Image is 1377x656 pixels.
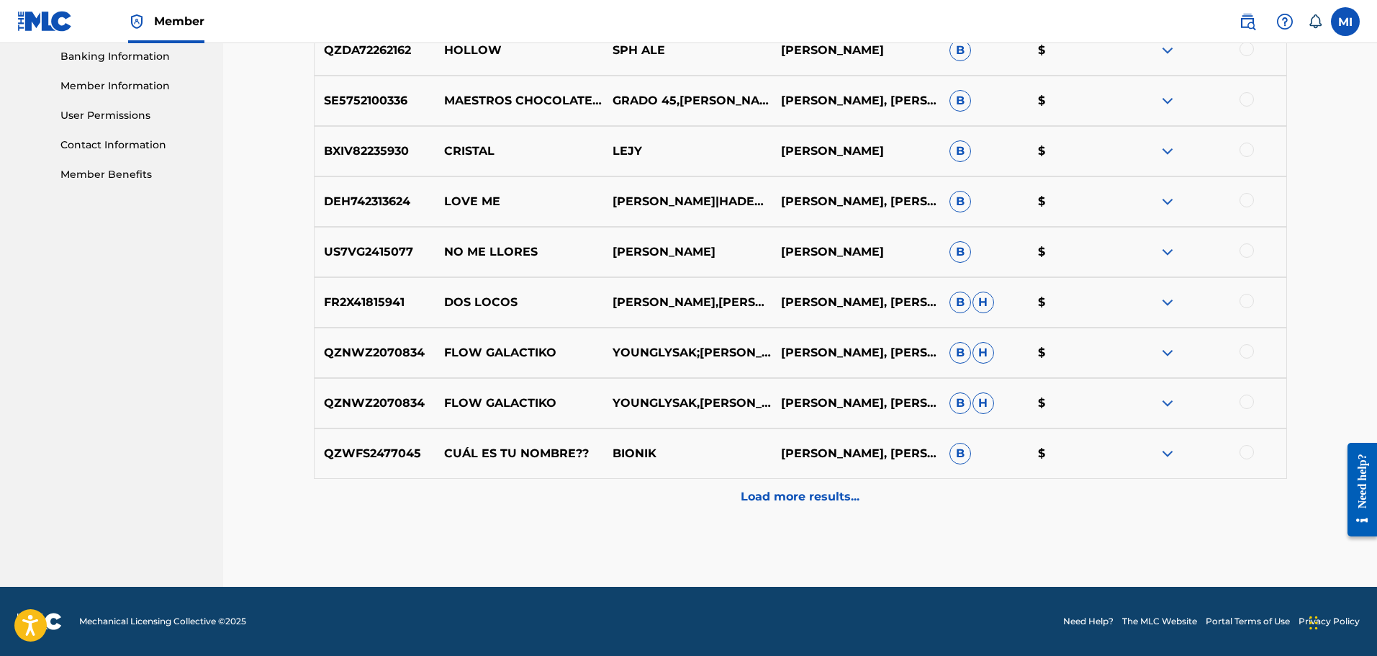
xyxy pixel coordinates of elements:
[972,392,994,414] span: H
[79,615,246,628] span: Mechanical Licensing Collective © 2025
[60,108,206,123] a: User Permissions
[60,167,206,182] a: Member Benefits
[1159,344,1176,361] img: expand
[435,344,603,361] p: FLOW GALACTIKO
[1159,395,1176,412] img: expand
[1159,143,1176,160] img: expand
[1029,445,1118,462] p: $
[1270,7,1299,36] div: Help
[949,443,971,464] span: B
[972,342,994,364] span: H
[60,49,206,64] a: Banking Information
[1029,42,1118,59] p: $
[60,138,206,153] a: Contact Information
[1029,395,1118,412] p: $
[741,488,859,506] p: Load more results...
[772,243,940,261] p: [PERSON_NAME]
[60,78,206,94] a: Member Information
[435,243,603,261] p: NO ME LLORES
[1159,243,1176,261] img: expand
[435,193,603,210] p: LOVE ME
[603,92,772,109] p: GRADO 45,[PERSON_NAME] AND [PERSON_NAME] FEATURING [PERSON_NAME]
[435,445,603,462] p: CUÁL ES TU NOMBRE??
[603,294,772,311] p: [PERSON_NAME],[PERSON_NAME]
[1029,143,1118,160] p: $
[603,395,772,412] p: YOUNGLYSAK,[PERSON_NAME],MVRTIN [PERSON_NAME]
[1337,431,1377,547] iframe: Resource Center
[603,344,772,361] p: YOUNGLYSAK;[PERSON_NAME];[PERSON_NAME]
[772,344,940,361] p: [PERSON_NAME], [PERSON_NAME] [PERSON_NAME], [PERSON_NAME]
[1159,92,1176,109] img: expand
[1029,92,1118,109] p: $
[315,294,435,311] p: FR2X41815941
[603,243,772,261] p: [PERSON_NAME]
[315,193,435,210] p: DEH742313624
[772,42,940,59] p: [PERSON_NAME]
[128,13,145,30] img: Top Rightsholder
[1159,294,1176,311] img: expand
[1159,193,1176,210] img: expand
[949,140,971,162] span: B
[1309,601,1318,644] div: Arrastrar
[949,292,971,313] span: B
[435,294,603,311] p: DOS LOCOS
[315,92,435,109] p: SE5752100336
[949,40,971,61] span: B
[435,42,603,59] p: HOLLOW
[1029,193,1118,210] p: $
[949,90,971,112] span: B
[772,445,940,462] p: [PERSON_NAME], [PERSON_NAME]
[1299,615,1360,628] a: Privacy Policy
[1233,7,1262,36] a: Public Search
[949,342,971,364] span: B
[1308,14,1322,29] div: Notifications
[772,294,940,311] p: [PERSON_NAME], [PERSON_NAME]
[1276,13,1294,30] img: help
[17,613,62,630] img: logo
[435,395,603,412] p: FLOW GALACTIKO
[435,92,603,109] p: MAESTROS CHOCOLATEROS
[1029,344,1118,361] p: $
[603,445,772,462] p: BIONIK
[1206,615,1290,628] a: Portal Terms of Use
[1305,587,1377,656] div: Widget de chat
[772,193,940,210] p: [PERSON_NAME], [PERSON_NAME]
[1159,445,1176,462] img: expand
[154,13,204,30] span: Member
[315,395,435,412] p: QZNWZ2070834
[1305,587,1377,656] iframe: Chat Widget
[772,143,940,160] p: [PERSON_NAME]
[949,392,971,414] span: B
[1122,615,1197,628] a: The MLC Website
[1029,294,1118,311] p: $
[772,92,940,109] p: [PERSON_NAME], [PERSON_NAME], [PERSON_NAME]
[435,143,603,160] p: CRISTAL
[1029,243,1118,261] p: $
[603,193,772,210] p: [PERSON_NAME]|HADEX (ES)
[949,191,971,212] span: B
[603,143,772,160] p: LEJY
[603,42,772,59] p: SPH ALE
[315,243,435,261] p: US7VG2415077
[315,445,435,462] p: QZWFS2477045
[17,11,73,32] img: MLC Logo
[772,395,940,412] p: [PERSON_NAME], [PERSON_NAME] [PERSON_NAME], [PERSON_NAME]
[315,42,435,59] p: QZDA72262162
[949,241,971,263] span: B
[315,344,435,361] p: QZNWZ2070834
[1063,615,1114,628] a: Need Help?
[1239,13,1256,30] img: search
[972,292,994,313] span: H
[1331,7,1360,36] div: User Menu
[315,143,435,160] p: BXIV82235930
[1159,42,1176,59] img: expand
